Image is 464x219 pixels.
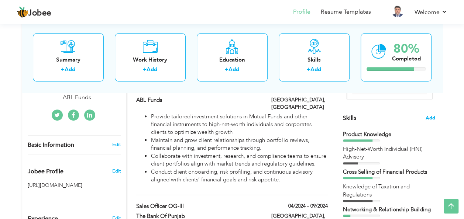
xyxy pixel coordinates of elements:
[225,66,228,74] label: +
[343,131,435,138] div: Product Knowledge
[28,93,127,102] div: ABL Funds
[39,56,98,64] div: Summary
[136,202,260,210] label: Sales Officer OG-III
[28,168,63,175] span: Jobee Profile
[28,182,121,188] h5: [URL][DOMAIN_NAME]
[143,66,147,74] label: +
[203,56,262,64] div: Education
[112,168,121,174] span: Edit
[392,43,421,55] div: 80%
[28,9,51,17] span: Jobee
[343,183,435,199] div: Knowledge of Taxation and Regulations
[321,8,371,16] a: Resume Templates
[228,66,239,73] a: Add
[151,152,327,168] li: Collaborate with investment, research, and compliance teams to ensure client portfolios align wit...
[288,202,328,210] label: 04/2024 - 09/2024
[293,8,310,16] a: Profile
[343,206,435,213] div: Networking & Relationship Building
[343,145,435,161] div: High-Net-Worth Individual (HNI) Advisory
[17,6,51,18] a: Jobee
[392,55,421,63] div: Completed
[28,142,74,149] span: Basic Information
[307,66,310,74] label: +
[28,192,56,200] iframe: fb:share_button Facebook Social Plugin
[271,96,328,111] label: [GEOGRAPHIC_DATA], [GEOGRAPHIC_DATA]
[310,66,321,73] a: Add
[22,160,127,179] div: Enhance your career by creating a custom URL for your Jobee public profile.
[121,56,180,64] div: Work History
[17,6,28,18] img: jobee.io
[112,141,121,148] a: Edit
[65,66,75,73] a: Add
[61,66,65,74] label: +
[343,114,356,122] span: Skills
[151,136,327,152] li: Maintain and grow client relationships through portfolio reviews, financial planning, and perform...
[151,113,327,136] li: Provide tailored investment solutions in Mutual Funds and other financial instruments to high-net...
[392,6,403,17] img: Profile Img
[343,168,435,176] div: Cross Selling of Financial Products
[426,115,435,122] span: Add
[285,56,344,64] div: Skills
[147,66,157,73] a: Add
[415,8,447,17] a: Welcome
[136,96,260,104] label: ABL Funds
[151,168,327,184] li: Conduct client onboarding, risk profiling, and continuous advisory aligned with clients’ financia...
